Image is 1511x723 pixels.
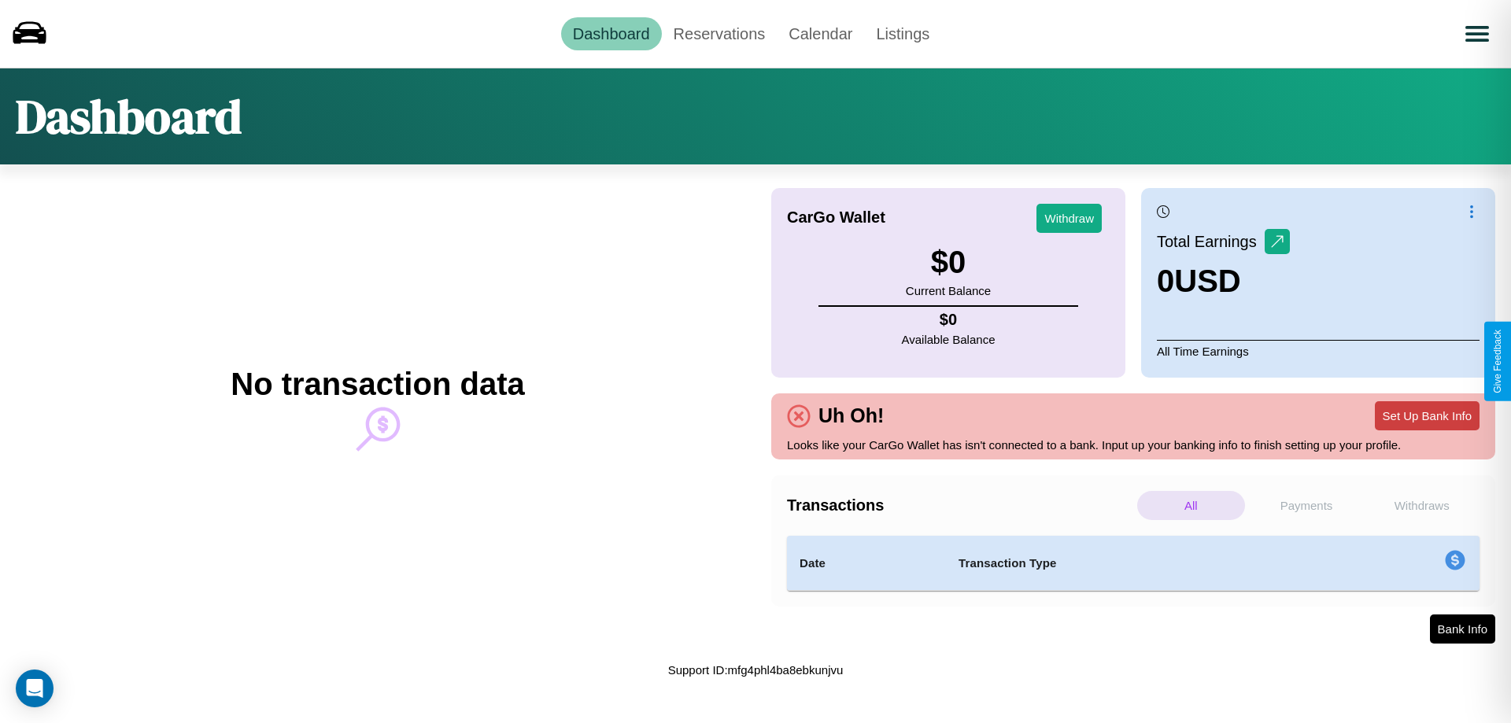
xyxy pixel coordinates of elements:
[16,84,242,149] h1: Dashboard
[1455,12,1499,56] button: Open menu
[787,208,885,227] h4: CarGo Wallet
[668,659,844,681] p: Support ID: mfg4phl4ba8ebkunjvu
[1375,401,1480,430] button: Set Up Bank Info
[1137,491,1245,520] p: All
[1253,491,1361,520] p: Payments
[787,536,1480,591] table: simple table
[561,17,662,50] a: Dashboard
[1492,330,1503,393] div: Give Feedback
[800,554,933,573] h4: Date
[864,17,941,50] a: Listings
[1157,340,1480,362] p: All Time Earnings
[906,245,991,280] h3: $ 0
[906,280,991,301] p: Current Balance
[1157,264,1290,299] h3: 0 USD
[959,554,1316,573] h4: Transaction Type
[787,496,1133,515] h4: Transactions
[902,329,996,350] p: Available Balance
[1430,614,1495,644] button: Bank Info
[16,670,54,707] div: Open Intercom Messenger
[902,311,996,329] h4: $ 0
[662,17,778,50] a: Reservations
[231,367,524,402] h2: No transaction data
[777,17,864,50] a: Calendar
[811,404,892,427] h4: Uh Oh!
[787,434,1480,456] p: Looks like your CarGo Wallet has isn't connected to a bank. Input up your banking info to finish ...
[1157,227,1265,256] p: Total Earnings
[1036,204,1102,233] button: Withdraw
[1368,491,1476,520] p: Withdraws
